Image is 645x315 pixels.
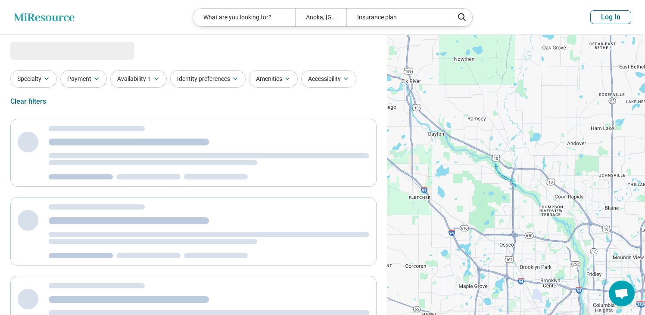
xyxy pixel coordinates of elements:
div: Insurance plan [346,9,449,26]
div: Anoka, [GEOGRAPHIC_DATA] [295,9,346,26]
div: What are you looking for? [193,9,295,26]
span: Loading... [10,42,83,59]
div: Clear filters [10,91,46,112]
button: Availability1 [110,70,167,88]
button: Accessibility [301,70,356,88]
button: Log In [590,10,631,24]
button: Identity preferences [170,70,246,88]
button: Payment [60,70,107,88]
span: 1 [148,74,151,83]
button: Specialty [10,70,57,88]
a: Open chat [609,281,635,306]
button: Amenities [249,70,298,88]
